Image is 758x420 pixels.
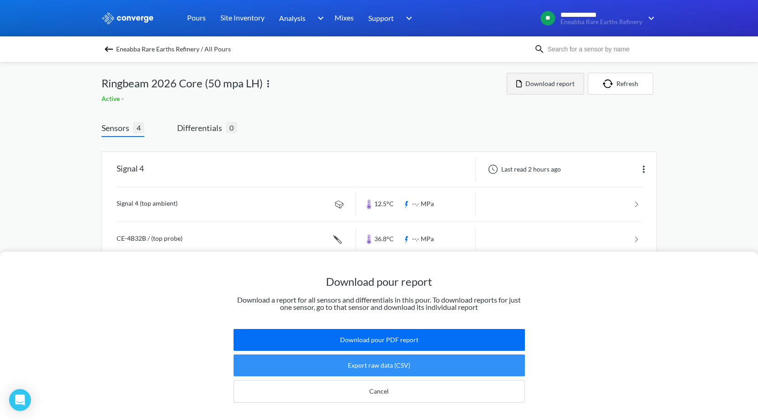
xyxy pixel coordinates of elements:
span: Eneabba Rare Earths Refinery [560,19,642,25]
button: Download pour PDF report [234,329,525,351]
img: downArrow.svg [642,13,657,24]
img: icon-search.svg [534,44,545,55]
img: backspace.svg [103,44,114,55]
span: Eneabba Rare Earths Refinery / All Pours [116,43,231,56]
h1: Download pour report [234,274,525,289]
button: Cancel [234,380,525,403]
img: logo_ewhite.svg [102,12,154,24]
input: Search for a sensor by name [545,44,655,54]
button: Export raw data (CSV) [234,354,525,376]
div: Open Intercom Messenger [9,389,31,411]
img: downArrow.svg [311,13,326,24]
span: Support [368,12,394,24]
p: Download a report for all sensors and differentials in this pour. To download reports for just on... [234,296,525,311]
span: Analysis [279,12,305,24]
img: downArrow.svg [400,13,415,24]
